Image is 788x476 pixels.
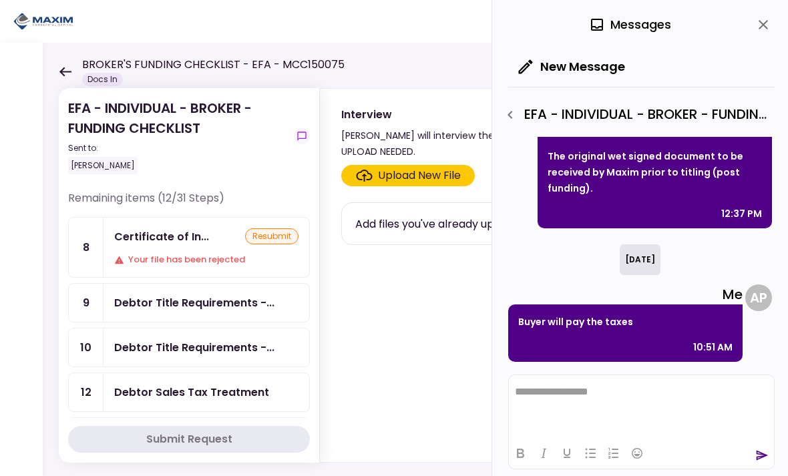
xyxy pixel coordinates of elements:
[579,444,602,463] button: Bullet list
[146,431,232,447] div: Submit Request
[556,444,578,463] button: Underline
[68,417,310,457] a: 16Dealer Wire
[509,444,532,463] button: Bold
[68,98,288,174] div: EFA - INDIVIDUAL - BROKER - FUNDING CHECKLIST
[13,11,73,31] img: Partner icon
[114,228,209,245] div: Certificate of Insurance
[745,284,772,311] div: A P
[68,426,310,453] button: Submit Request
[68,142,288,154] div: Sent to:
[68,157,138,174] div: [PERSON_NAME]
[68,283,310,322] a: 9Debtor Title Requirements - Other Requirements
[532,444,555,463] button: Italic
[68,190,310,217] div: Remaining items (12/31 Steps)
[245,228,299,244] div: resubmit
[114,253,299,266] div: Your file has been rejected
[114,339,274,356] div: Debtor Title Requirements - Proof of IRP or Exemption
[499,103,775,126] div: EFA - INDIVIDUAL - BROKER - FUNDING CHECKLIST - Debtor Title Requirements - Other Requirements
[755,449,769,462] button: send
[518,314,733,330] p: Buyer will pay the taxes
[589,15,671,35] div: Messages
[69,373,104,411] div: 12
[752,13,775,36] button: close
[69,328,104,367] div: 10
[341,106,654,123] div: Interview
[341,128,654,160] div: [PERSON_NAME] will interview the customer after the test drive. NO UPLOAD NEEDED.
[509,375,774,437] iframe: Rich Text Area
[341,165,475,186] span: Click here to upload the required document
[69,218,104,277] div: 8
[378,168,461,184] div: Upload New File
[508,284,743,304] div: Me
[294,128,310,144] button: show-messages
[114,384,269,401] div: Debtor Sales Tax Treatment
[721,206,762,222] div: 12:37 PM
[693,339,733,355] div: 10:51 AM
[82,73,123,86] div: Docs In
[355,216,584,232] div: Add files you've already uploaded to My AIO
[602,444,625,463] button: Numbered list
[626,444,648,463] button: Emojis
[508,49,636,84] button: New Message
[620,244,660,275] div: [DATE]
[68,217,310,278] a: 8Certificate of InsuranceresubmitYour file has been rejected
[114,294,274,311] div: Debtor Title Requirements - Other Requirements
[82,57,345,73] h1: BROKER'S FUNDING CHECKLIST - EFA - MCC150075
[319,88,761,463] div: Interview[PERSON_NAME] will interview the customer after the test drive. NO UPLOAD NEEDED.show-me...
[68,373,310,412] a: 12Debtor Sales Tax Treatment
[548,84,762,196] p: •For tax exemption the customer must fill and sign form RUT-7. Provide copy of the form prior to ...
[69,284,104,322] div: 9
[68,328,310,367] a: 10Debtor Title Requirements - Proof of IRP or Exemption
